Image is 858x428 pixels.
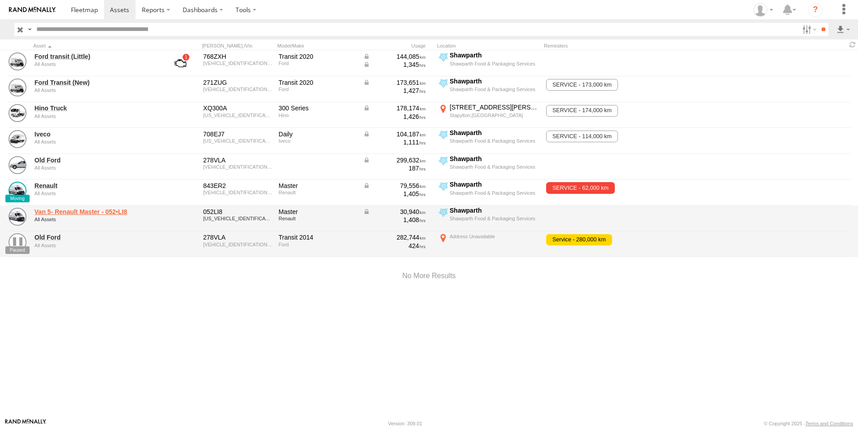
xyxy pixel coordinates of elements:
a: Ford transit (Little) [35,52,158,61]
a: Terms and Conditions [805,421,853,426]
div: Shawparth [450,129,539,137]
label: Click to View Current Location [437,206,540,231]
label: Click to View Current Location [437,155,540,179]
div: 271ZUG [203,79,272,87]
div: undefined [35,61,158,67]
label: Click to View Current Location [437,232,540,257]
div: 1,427 [363,87,426,95]
a: View Asset Details [9,79,26,96]
div: 1,408 [363,216,426,224]
div: undefined [35,243,158,248]
div: 278VLA [203,156,272,164]
span: Service - 280,000 km [546,234,612,246]
div: 843ER2 [203,182,272,190]
a: View Asset Details [9,104,26,122]
div: Transit 2020 [279,52,357,61]
div: 187 [363,164,426,172]
div: [PERSON_NAME]./Vin [202,43,274,49]
div: Iveco [279,138,357,144]
a: Hino Truck [35,104,158,112]
div: ZCFCG35A805468985 [203,138,272,144]
div: undefined [35,139,158,144]
div: JHHUCS5F30K035764 [203,113,272,118]
div: 424 [363,242,426,250]
div: VF1MAF5V6R0864986 [203,216,272,221]
a: Van 5- Renault Master - 052•LI8 [35,208,158,216]
div: Data from Vehicle CANbus [363,104,426,112]
div: WF0EXXTTRELB67592 [203,87,272,92]
span: SERVICE - 174,000 km [546,105,617,117]
a: Old Ford [35,156,158,164]
div: 1,426 [363,113,426,121]
div: [STREET_ADDRESS][PERSON_NAME] [450,103,539,111]
a: View Asset Details [9,156,26,174]
label: Search Query [26,23,33,36]
div: 1,111 [363,138,426,146]
div: 300 Series [279,104,357,112]
a: View Asset Details [9,233,26,251]
a: Ford Transit (New) [35,79,158,87]
div: 768ZXH [203,52,272,61]
div: Shawparth Food & Packaging Services [450,86,539,92]
div: Master [279,208,357,216]
span: Refresh [847,40,858,49]
div: Shawparth Food & Packaging Services [450,61,539,67]
a: View Asset Details [9,182,26,200]
label: Export results as... [836,23,851,36]
div: Data from Vehicle CANbus [363,52,426,61]
a: Iveco [35,130,158,138]
span: SERVICE - 62,000 km [546,182,614,194]
img: rand-logo.svg [9,7,56,13]
div: Shawparth Food & Packaging Services [450,190,539,196]
div: Ford [279,61,357,66]
a: Renault [35,182,158,190]
div: Data from Vehicle CANbus [363,79,426,87]
div: Hino [279,113,357,118]
label: Click to View Current Location [437,180,540,205]
div: Model/Make [277,43,358,49]
div: WF0EXXTTRELA27388 [203,61,272,66]
div: Data from Vehicle CANbus [363,182,426,190]
div: Ford [279,87,357,92]
div: 052LI8 [203,208,272,216]
div: 708EJ7 [203,130,272,138]
div: Shawparth [450,51,539,59]
a: View Asset Details [9,208,26,226]
label: Click to View Current Location [437,77,540,101]
a: Old Ford [35,233,158,241]
a: View Asset Details [9,130,26,148]
div: Data from Vehicle CANbus [363,156,426,164]
span: SERVICE - 114,000 km [546,131,617,142]
div: Darren Ward [750,3,776,17]
a: View Asset with Fault/s [164,52,197,74]
div: undefined [35,217,158,222]
label: Search Filter Options [799,23,818,36]
div: Ford [279,242,357,247]
div: WF0XXXTTGXEY56137 [203,164,272,170]
div: XQ300A [203,104,272,112]
div: Shawparth Food & Packaging Services [450,164,539,170]
div: Daily [279,130,357,138]
i: ? [808,3,823,17]
div: undefined [35,87,158,93]
div: VF1MAFFVHN0843447 [203,190,272,195]
a: View Asset Details [9,52,26,70]
div: Reminders [544,43,687,49]
label: Click to View Current Location [437,129,540,153]
div: Shawparth Food & Packaging Services [450,215,539,222]
div: Version: 309.01 [388,421,422,426]
div: Usage [362,43,433,49]
div: Renault [279,216,357,221]
div: 1,405 [363,190,426,198]
div: WF0XXXTTGXEY56137 [203,242,272,247]
div: Master [279,182,357,190]
div: Transit 2014 [279,233,357,241]
div: Shawparth [450,155,539,163]
div: Stapylton,[GEOGRAPHIC_DATA] [450,112,539,118]
div: undefined [35,114,158,119]
span: SERVICE - 173,000 km [546,79,617,91]
label: Click to View Current Location [437,103,540,127]
div: Location [437,43,540,49]
div: undefined [35,165,158,170]
div: Shawparth [450,77,539,85]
